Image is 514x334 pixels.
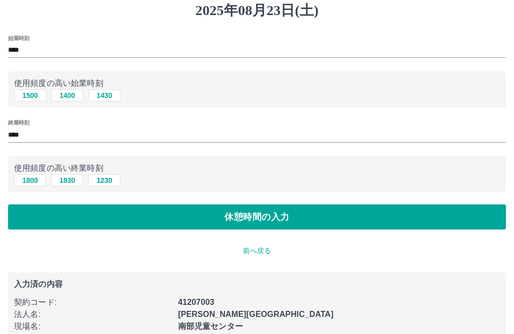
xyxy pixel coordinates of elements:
button: 1830 [51,174,83,186]
b: 41207003 [178,298,214,306]
b: [PERSON_NAME][GEOGRAPHIC_DATA] [178,310,334,318]
button: 1230 [88,174,120,186]
p: 使用頻度の高い終業時刻 [14,162,500,174]
p: 前へ戻る [8,246,506,256]
button: 休憩時間の入力 [8,204,506,230]
label: 終業時刻 [8,119,29,127]
p: 法人名 : [14,308,172,320]
p: 入力済の内容 [14,280,500,288]
p: 現場名 : [14,320,172,332]
button: 1400 [51,89,83,101]
label: 始業時刻 [8,34,29,42]
b: 南部児童センター [178,322,243,330]
button: 1800 [14,174,46,186]
h1: 2025年08月23日(土) [8,2,506,19]
button: 1500 [14,89,46,101]
p: 使用頻度の高い始業時刻 [14,77,500,89]
button: 1430 [88,89,120,101]
p: 契約コード : [14,296,172,308]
